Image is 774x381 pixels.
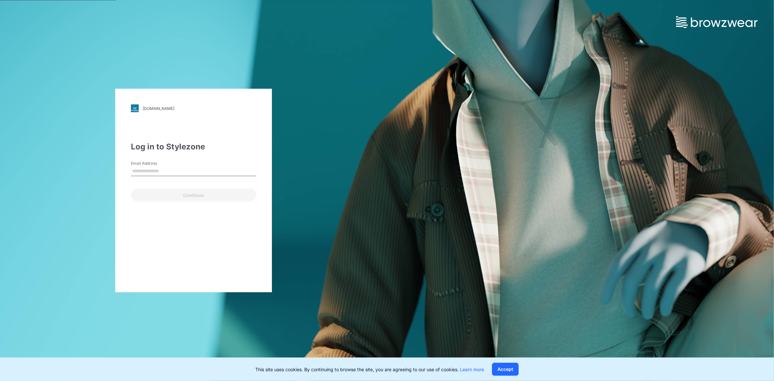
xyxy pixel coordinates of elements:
a: Learn more [460,367,484,372]
div: Log in to Stylezone [131,141,256,153]
img: svg+xml;base64,PHN2ZyB3aWR0aD0iMjgiIGhlaWdodD0iMjgiIHZpZXdCb3g9IjAgMCAyOCAyOCIgZmlsbD0ibm9uZSIgeG... [131,104,139,112]
img: browzwear-logo.73288ffb.svg [676,16,758,28]
button: Accept [492,363,519,376]
p: This site uses cookies. By continuing to browse the site, you are agreeing to our use of cookies. [255,366,484,373]
a: [DOMAIN_NAME] [131,104,256,112]
label: Email Address [131,160,177,166]
div: [DOMAIN_NAME] [143,106,174,111]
